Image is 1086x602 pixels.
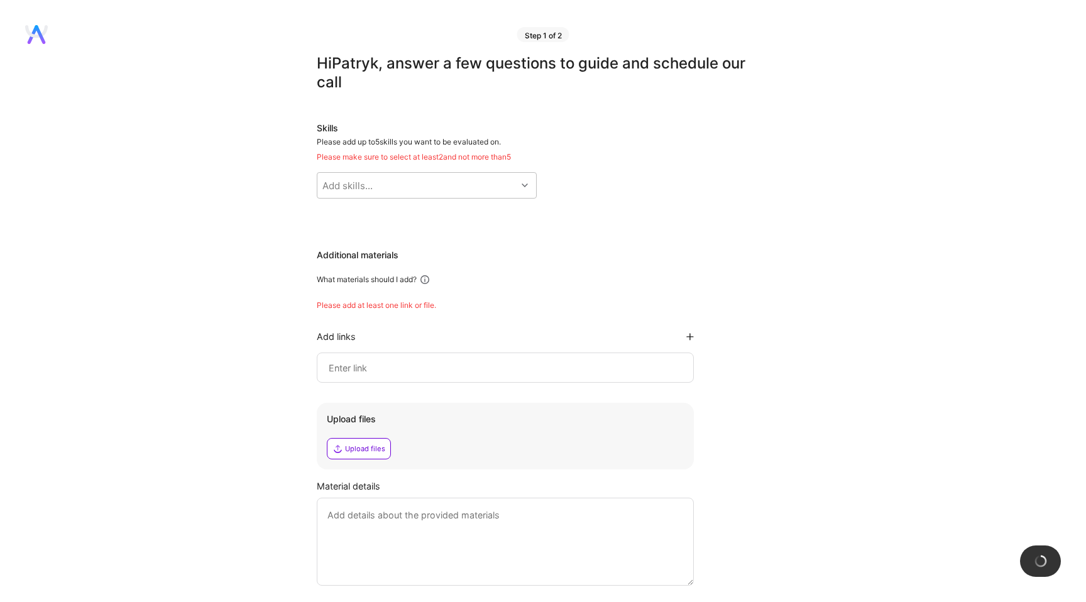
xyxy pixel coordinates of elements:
[419,274,431,285] i: icon Info
[322,179,373,192] div: Add skills...
[1032,552,1050,570] img: loading
[317,249,757,261] div: Additional materials
[317,331,356,342] div: Add links
[317,275,417,285] div: What materials should I add?
[332,444,343,454] i: icon Upload2
[517,27,569,42] div: Step 1 of 2
[686,333,694,341] i: icon PlusBlackFlat
[317,137,757,162] div: Please add up to 5 skills you want to be evaluated on.
[317,54,757,92] div: Hi Patryk , answer a few questions to guide and schedule our call
[317,122,757,134] div: Skills
[317,152,757,162] div: Please make sure to select at least 2 and not more than 5
[522,182,528,189] i: icon Chevron
[327,360,683,375] input: Enter link
[345,444,385,454] div: Upload files
[327,413,684,425] div: Upload files
[317,479,757,493] div: Material details
[317,300,757,310] div: Please add at least one link or file.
